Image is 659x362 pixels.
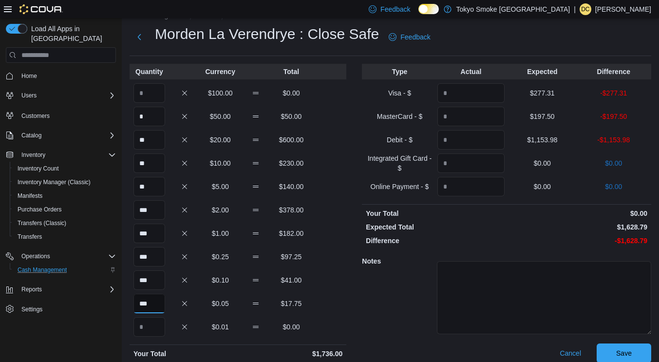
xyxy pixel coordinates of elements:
[205,135,236,145] p: $20.00
[18,250,54,262] button: Operations
[456,3,570,15] p: Tokyo Smoke [GEOGRAPHIC_DATA]
[385,27,434,47] a: Feedback
[366,153,433,173] p: Integrated Gift Card - $
[2,129,120,142] button: Catalog
[18,233,42,241] span: Transfers
[580,3,591,15] div: Denika Corrigal
[14,190,46,202] a: Manifests
[508,67,576,76] p: Expected
[133,200,165,220] input: Quantity
[400,32,430,42] span: Feedback
[2,249,120,263] button: Operations
[133,83,165,103] input: Quantity
[276,299,307,308] p: $17.75
[133,270,165,290] input: Quantity
[14,264,116,276] span: Cash Management
[18,165,59,172] span: Inventory Count
[18,70,116,82] span: Home
[21,252,50,260] span: Operations
[366,236,505,246] p: Difference
[366,209,505,218] p: Your Total
[205,252,236,262] p: $0.25
[21,72,37,80] span: Home
[18,266,67,274] span: Cash Management
[276,322,307,332] p: $0.00
[6,65,116,342] nav: Complex example
[19,4,63,14] img: Cova
[437,177,505,196] input: Quantity
[366,182,433,191] p: Online Payment - $
[21,132,41,139] span: Catalog
[10,203,120,216] button: Purchase Orders
[508,209,647,218] p: $0.00
[581,3,589,15] span: DC
[18,284,116,295] span: Reports
[418,14,419,15] span: Dark Mode
[276,67,307,76] p: Total
[580,182,647,191] p: $0.00
[18,192,42,200] span: Manifests
[133,247,165,267] input: Quantity
[10,263,120,277] button: Cash Management
[205,229,236,238] p: $1.00
[133,153,165,173] input: Quantity
[276,135,307,145] p: $600.00
[21,92,37,99] span: Users
[18,109,116,121] span: Customers
[380,4,410,14] span: Feedback
[437,67,505,76] p: Actual
[276,182,307,191] p: $140.00
[18,303,116,315] span: Settings
[276,112,307,121] p: $50.00
[366,88,433,98] p: Visa - $
[560,348,581,358] span: Cancel
[508,135,576,145] p: $1,153.98
[133,224,165,243] input: Quantity
[14,163,116,174] span: Inventory Count
[205,322,236,332] p: $0.01
[155,24,379,44] h1: Morden La Verendrye : Close Safe
[18,304,46,315] a: Settings
[240,349,343,359] p: $1,736.00
[276,205,307,215] p: $378.00
[366,67,433,76] p: Type
[10,189,120,203] button: Manifests
[205,112,236,121] p: $50.00
[133,177,165,196] input: Quantity
[205,182,236,191] p: $5.00
[616,348,632,358] span: Save
[276,275,307,285] p: $41.00
[10,162,120,175] button: Inventory Count
[130,27,149,47] button: Next
[574,3,576,15] p: |
[276,158,307,168] p: $230.00
[14,264,71,276] a: Cash Management
[437,130,505,150] input: Quantity
[18,70,41,82] a: Home
[2,148,120,162] button: Inventory
[276,229,307,238] p: $182.00
[18,130,116,141] span: Catalog
[418,4,439,14] input: Dark Mode
[14,217,70,229] a: Transfers (Classic)
[580,67,647,76] p: Difference
[18,250,116,262] span: Operations
[133,294,165,313] input: Quantity
[21,305,42,313] span: Settings
[437,83,505,103] input: Quantity
[437,153,505,173] input: Quantity
[18,110,54,122] a: Customers
[205,205,236,215] p: $2.00
[14,204,66,215] a: Purchase Orders
[14,231,46,243] a: Transfers
[2,283,120,296] button: Reports
[18,178,91,186] span: Inventory Manager (Classic)
[276,252,307,262] p: $97.25
[580,88,647,98] p: -$277.31
[366,112,433,121] p: MasterCard - $
[10,175,120,189] button: Inventory Manager (Classic)
[14,163,63,174] a: Inventory Count
[508,158,576,168] p: $0.00
[18,149,116,161] span: Inventory
[10,216,120,230] button: Transfers (Classic)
